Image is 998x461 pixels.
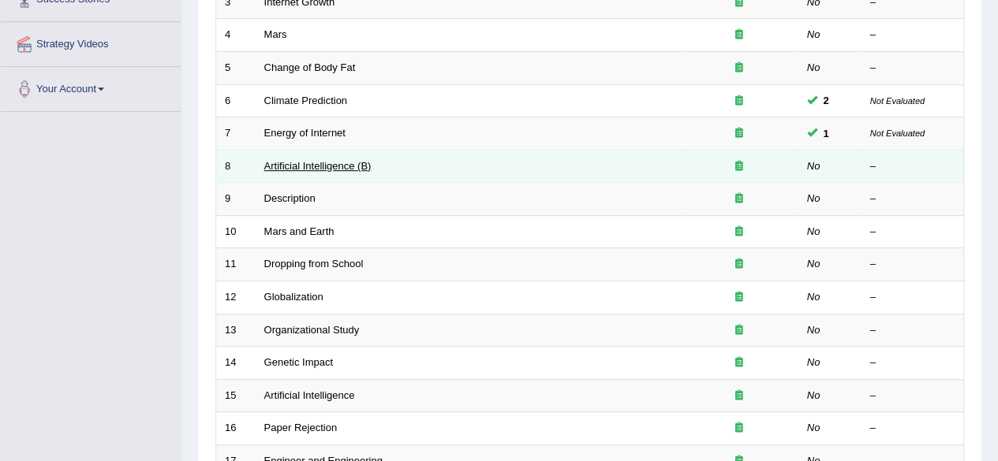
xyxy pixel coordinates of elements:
[689,191,790,206] div: Exam occurring question
[870,421,955,436] div: –
[870,323,955,338] div: –
[689,355,790,370] div: Exam occurring question
[216,19,256,52] td: 4
[264,192,316,204] a: Description
[817,92,835,109] span: You can still take this question
[689,257,790,272] div: Exam occurring question
[807,192,820,204] em: No
[216,84,256,117] td: 6
[807,356,820,368] em: No
[264,422,338,433] a: Paper Rejection
[870,159,955,174] div: –
[817,125,835,142] span: You can still take this question
[870,389,955,403] div: –
[264,324,360,336] a: Organizational Study
[216,52,256,85] td: 5
[216,150,256,183] td: 8
[216,281,256,314] td: 12
[264,28,287,40] a: Mars
[216,215,256,248] td: 10
[689,28,790,43] div: Exam occurring question
[216,347,256,380] td: 14
[689,126,790,141] div: Exam occurring question
[807,422,820,433] em: No
[216,183,256,216] td: 9
[870,355,955,370] div: –
[870,191,955,206] div: –
[689,323,790,338] div: Exam occurring question
[807,28,820,40] em: No
[689,159,790,174] div: Exam occurring question
[264,61,356,73] a: Change of Body Fat
[264,95,348,106] a: Climate Prediction
[807,225,820,237] em: No
[689,61,790,76] div: Exam occurring question
[216,248,256,281] td: 11
[689,421,790,436] div: Exam occurring question
[216,412,256,445] td: 16
[264,291,323,303] a: Globalization
[264,225,335,237] a: Mars and Earth
[870,28,955,43] div: –
[264,127,346,139] a: Energy of Internet
[807,160,820,172] em: No
[807,389,820,401] em: No
[870,225,955,240] div: –
[689,225,790,240] div: Exam occurring question
[870,257,955,272] div: –
[264,258,364,270] a: Dropping from School
[216,379,256,412] td: 15
[264,160,372,172] a: Artificial Intelligence (B)
[807,61,820,73] em: No
[870,128,925,138] small: Not Evaluated
[1,22,181,61] a: Strategy Videos
[264,356,333,368] a: Genetic Impact
[807,324,820,336] em: No
[689,290,790,305] div: Exam occurring question
[870,61,955,76] div: –
[1,67,181,106] a: Your Account
[216,314,256,347] td: 13
[216,117,256,151] td: 7
[870,96,925,106] small: Not Evaluated
[807,291,820,303] em: No
[689,94,790,109] div: Exam occurring question
[870,290,955,305] div: –
[264,389,355,401] a: Artificial Intelligence
[807,258,820,270] em: No
[689,389,790,403] div: Exam occurring question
